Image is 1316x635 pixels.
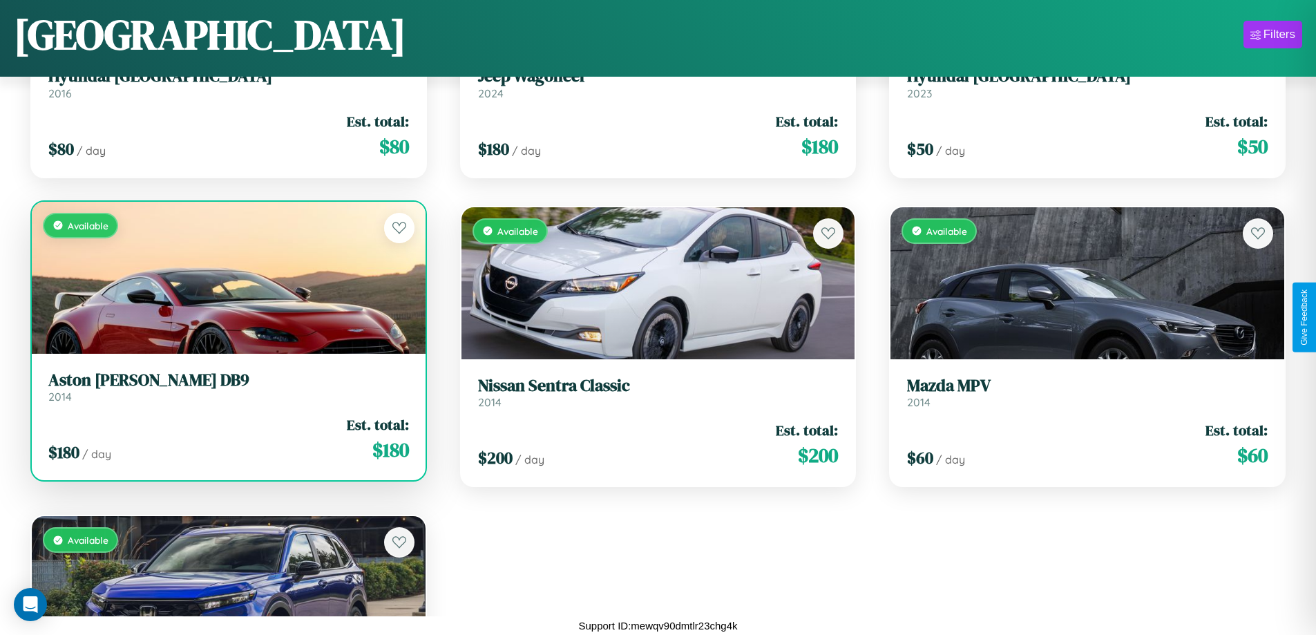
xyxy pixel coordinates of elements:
a: Mazda MPV2014 [907,376,1268,410]
span: / day [936,144,965,158]
span: $ 60 [907,446,933,469]
span: 2014 [48,390,72,404]
span: $ 80 [48,138,74,160]
a: Hyundai [GEOGRAPHIC_DATA]2023 [907,66,1268,100]
span: $ 200 [478,446,513,469]
button: Filters [1243,21,1302,48]
span: 2024 [478,86,504,100]
span: Est. total: [776,420,838,440]
span: Est. total: [347,415,409,435]
a: Nissan Sentra Classic2014 [478,376,839,410]
span: Est. total: [347,111,409,131]
h3: Hyundai [GEOGRAPHIC_DATA] [907,66,1268,86]
span: Available [926,225,967,237]
h3: Mazda MPV [907,376,1268,396]
span: Est. total: [1205,420,1268,440]
span: 2014 [478,395,502,409]
h1: [GEOGRAPHIC_DATA] [14,6,406,63]
span: / day [515,453,544,466]
span: $ 200 [798,442,838,469]
p: Support ID: mewqv90dmtlr23chg4k [578,616,737,635]
h3: Nissan Sentra Classic [478,376,839,396]
span: / day [512,144,541,158]
h3: Aston [PERSON_NAME] DB9 [48,370,409,390]
span: Est. total: [776,111,838,131]
span: $ 50 [907,138,933,160]
span: $ 80 [379,133,409,160]
span: Available [497,225,538,237]
a: Aston [PERSON_NAME] DB92014 [48,370,409,404]
h3: Jeep Wagoneer [478,66,839,86]
div: Open Intercom Messenger [14,588,47,621]
span: $ 180 [478,138,509,160]
span: Est. total: [1205,111,1268,131]
span: 2023 [907,86,932,100]
span: / day [77,144,106,158]
span: $ 60 [1237,442,1268,469]
h3: Hyundai [GEOGRAPHIC_DATA] [48,66,409,86]
span: $ 180 [801,133,838,160]
span: Available [68,534,108,546]
a: Hyundai [GEOGRAPHIC_DATA]2016 [48,66,409,100]
span: $ 50 [1237,133,1268,160]
span: Available [68,220,108,231]
span: $ 180 [372,436,409,464]
a: Jeep Wagoneer2024 [478,66,839,100]
span: 2014 [907,395,931,409]
span: $ 180 [48,441,79,464]
div: Filters [1263,28,1295,41]
span: 2016 [48,86,72,100]
span: / day [936,453,965,466]
div: Give Feedback [1299,290,1309,345]
span: / day [82,447,111,461]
